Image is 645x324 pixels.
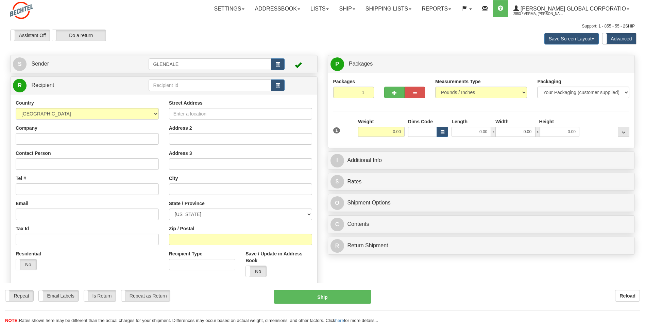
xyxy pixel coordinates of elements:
label: Tax Id [16,225,29,232]
iframe: chat widget [629,127,644,197]
input: Sender Id [149,58,271,70]
label: No [246,266,266,277]
a: Shipping lists [360,0,417,17]
label: Weight [358,118,374,125]
label: Residential [16,250,41,257]
div: ... [618,127,629,137]
label: Tel # [16,175,26,182]
span: Recipient [31,82,54,88]
label: Repeat as Return [121,290,170,301]
span: R [330,239,344,253]
a: [PERSON_NAME] Global Corporatio 2553 / Verma, [PERSON_NAME] [508,0,634,17]
label: Company [16,125,37,131]
label: Advanced [602,33,636,44]
label: Address 3 [169,150,192,157]
span: O [330,196,344,210]
label: Length [452,118,468,125]
label: Do a return [52,30,106,41]
label: Country [16,100,34,106]
label: State / Province [169,200,205,207]
b: Reload [619,293,635,299]
div: Support: 1 - 855 - 55 - 2SHIP [10,23,635,29]
label: Height [539,118,554,125]
label: Measurements Type [435,78,481,85]
label: Is Return [84,290,116,301]
button: Save Screen Layout [544,33,599,44]
label: Recipient Type [169,250,203,257]
label: No [16,259,36,270]
input: Recipient Id [149,79,271,91]
a: $Rates [330,175,632,189]
span: C [330,218,344,231]
span: S [13,57,27,71]
a: S Sender [13,57,149,71]
label: Address 2 [169,125,192,131]
label: Street Address [169,100,203,106]
span: I [330,154,344,167]
span: $ [330,175,344,188]
span: 2553 / Verma, [PERSON_NAME] [513,11,564,17]
span: [PERSON_NAME] Global Corporatio [519,6,626,12]
label: Save / Update in Address Book [245,250,312,264]
span: NOTE: [5,318,19,323]
label: Assistant Off [11,30,50,41]
label: Zip / Postal [169,225,194,232]
a: here [335,318,344,323]
a: OShipment Options [330,196,632,210]
a: CContents [330,217,632,231]
a: RReturn Shipment [330,239,632,253]
label: Width [495,118,509,125]
label: Email [16,200,28,207]
span: Sender [31,61,49,67]
button: Ship [274,290,371,304]
button: Reload [615,290,640,302]
label: Contact Person [16,150,51,157]
label: Packages [333,78,355,85]
a: Settings [209,0,250,17]
label: Packaging [537,78,561,85]
img: logo2553.jpg [10,2,33,19]
a: IAdditional Info [330,154,632,167]
label: Repeat [5,290,33,301]
a: R Recipient [13,78,134,92]
label: City [169,175,178,182]
span: Packages [349,61,373,67]
span: x [491,127,496,137]
span: x [535,127,540,137]
span: 1 [333,127,340,133]
a: Ship [334,0,360,17]
input: Enter a location [169,108,312,120]
a: Lists [305,0,334,17]
span: P [330,57,344,71]
label: Dims Code [408,118,433,125]
span: R [13,79,27,92]
a: P Packages [330,57,632,71]
label: Email Labels [39,290,79,301]
a: Addressbook [250,0,305,17]
a: Reports [417,0,456,17]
